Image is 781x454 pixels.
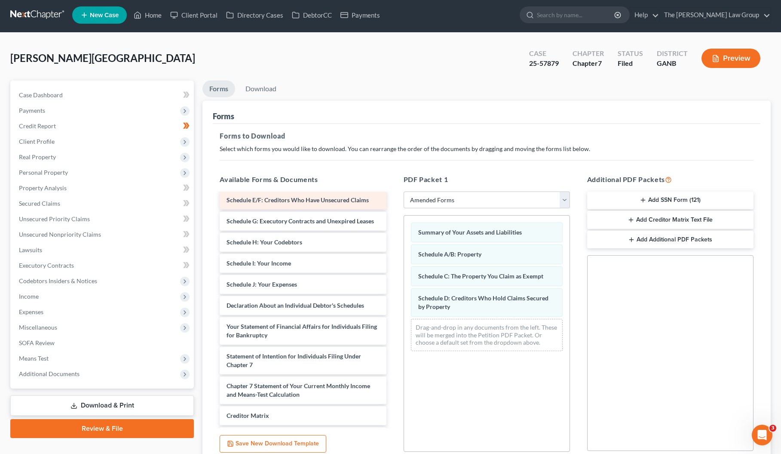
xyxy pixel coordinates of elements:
h5: Additional PDF Packets [587,174,753,185]
a: Forms [202,80,235,97]
span: Statement of Intention for Individuals Filing Under Chapter 7 [227,352,361,368]
span: Means Test [19,355,49,362]
span: Real Property [19,153,56,161]
span: Your Statement of Financial Affairs for Individuals Filing for Bankruptcy [227,323,377,339]
span: Unsecured Priority Claims [19,215,90,222]
div: Forms [213,111,234,121]
a: Lawsuits [12,242,194,258]
span: Schedule J: Your Expenses [227,281,297,288]
a: Unsecured Priority Claims [12,211,194,227]
span: Expenses [19,308,43,315]
h5: Forms to Download [220,131,753,141]
a: Download [239,80,283,97]
button: Add Additional PDF Packets [587,231,753,249]
button: Preview [701,49,760,68]
h5: PDF Packet 1 [404,174,570,185]
button: Save New Download Template [220,435,326,453]
a: Directory Cases [222,7,288,23]
a: Case Dashboard [12,87,194,103]
span: Executory Contracts [19,262,74,269]
span: Payments [19,107,45,114]
span: New Case [90,12,119,19]
span: 3 [769,425,776,432]
input: Search by name... [537,7,616,23]
span: Codebtors Insiders & Notices [19,277,97,284]
a: SOFA Review [12,335,194,351]
span: SOFA Review [19,339,55,346]
p: Select which forms you would like to download. You can rearrange the order of the documents by dr... [220,145,753,153]
div: 25-57879 [529,59,559,68]
span: Miscellaneous [19,324,57,331]
a: Home [129,7,166,23]
a: The [PERSON_NAME] Law Group [660,7,770,23]
span: Schedule I: Your Income [227,259,291,267]
a: Payments [336,7,384,23]
span: Schedule G: Executory Contracts and Unexpired Leases [227,217,374,225]
a: Review & File [10,419,194,438]
div: Chapter [573,59,604,68]
span: Income [19,293,39,300]
div: Filed [618,59,643,68]
a: Download & Print [10,395,194,416]
span: Lawsuits [19,246,42,253]
span: [PERSON_NAME][GEOGRAPHIC_DATA] [10,52,195,64]
span: Unsecured Nonpriority Claims [19,231,101,238]
div: District [657,49,688,59]
span: 7 [598,59,602,67]
h5: Available Forms & Documents [220,174,386,185]
span: Case Dashboard [19,91,63,99]
span: Schedule H: Your Codebtors [227,238,302,246]
span: Client Profile [19,138,55,145]
span: Personal Property [19,169,68,176]
a: Credit Report [12,118,194,134]
a: DebtorCC [288,7,336,23]
a: Unsecured Nonpriority Claims [12,227,194,242]
span: Chapter 7 Statement of Your Current Monthly Income and Means-Test Calculation [227,382,370,398]
button: Add Creditor Matrix Text File [587,211,753,229]
div: Chapter [573,49,604,59]
div: GANB [657,59,688,68]
div: Drag-and-drop in any documents from the left. These will be merged into the Petition PDF Packet. ... [411,319,563,351]
a: Property Analysis [12,180,194,196]
a: Client Portal [166,7,222,23]
span: Schedule A/B: Property [418,250,481,258]
span: Declaration About an Individual Debtor's Schedules [227,302,364,309]
span: Creditor Matrix [227,412,269,419]
span: Additional Documents [19,370,80,377]
button: Add SSN Form (121) [587,191,753,210]
a: Help [630,7,659,23]
span: Secured Claims [19,200,60,207]
span: Summary of Your Assets and Liabilities [418,229,522,236]
a: Secured Claims [12,196,194,211]
div: Case [529,49,559,59]
iframe: Intercom live chat [752,425,772,445]
span: Schedule D: Creditors Who Hold Claims Secured by Property [418,294,548,310]
a: Executory Contracts [12,258,194,273]
div: Status [618,49,643,59]
span: Property Analysis [19,184,67,191]
span: Schedule E/F: Creditors Who Have Unsecured Claims [227,196,369,204]
span: Credit Report [19,122,56,130]
span: Schedule C: The Property You Claim as Exempt [418,272,543,280]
